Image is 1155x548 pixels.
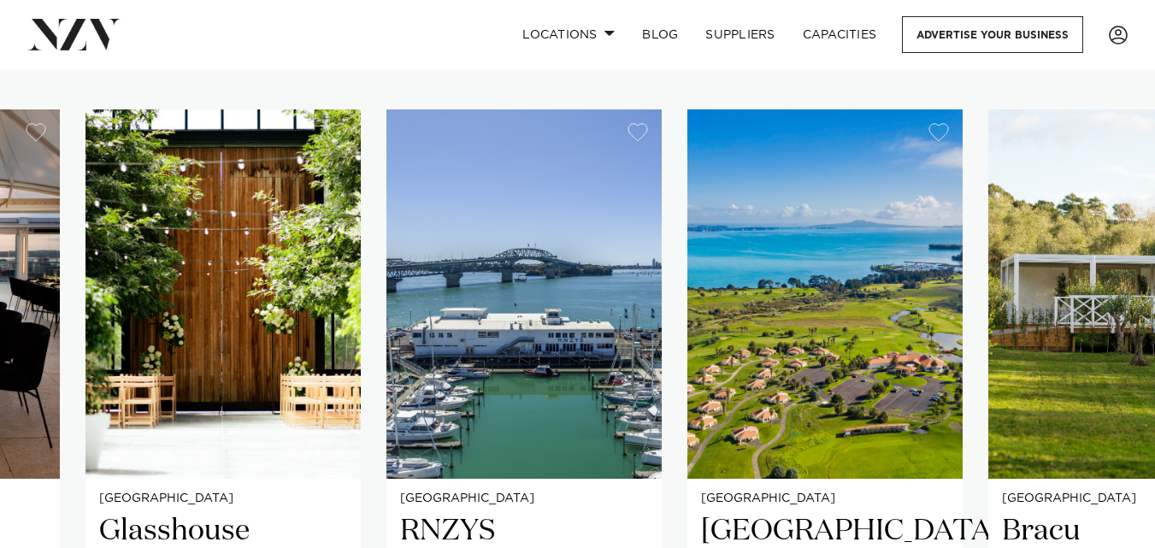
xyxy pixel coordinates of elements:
img: nzv-logo.png [27,19,121,50]
a: Advertise your business [902,16,1083,53]
small: [GEOGRAPHIC_DATA] [701,492,949,505]
a: SUPPLIERS [692,16,788,53]
a: Locations [509,16,628,53]
small: [GEOGRAPHIC_DATA] [99,492,347,505]
small: [GEOGRAPHIC_DATA] [400,492,648,505]
a: BLOG [628,16,692,53]
a: Capacities [789,16,891,53]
